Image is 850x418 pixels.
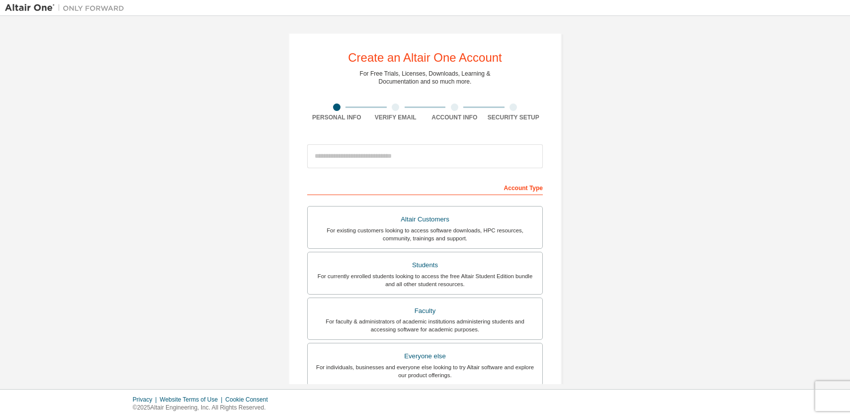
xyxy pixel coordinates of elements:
[314,317,536,333] div: For faculty & administrators of academic institutions administering students and accessing softwa...
[366,113,425,121] div: Verify Email
[484,113,543,121] div: Security Setup
[314,363,536,379] div: For individuals, businesses and everyone else looking to try Altair software and explore our prod...
[314,304,536,318] div: Faculty
[133,404,274,412] p: © 2025 Altair Engineering, Inc. All Rights Reserved.
[360,70,491,86] div: For Free Trials, Licenses, Downloads, Learning & Documentation and so much more.
[307,179,543,195] div: Account Type
[5,3,129,13] img: Altair One
[307,113,366,121] div: Personal Info
[348,52,502,64] div: Create an Altair One Account
[314,272,536,288] div: For currently enrolled students looking to access the free Altair Student Edition bundle and all ...
[133,396,160,404] div: Privacy
[314,212,536,226] div: Altair Customers
[225,396,273,404] div: Cookie Consent
[160,396,225,404] div: Website Terms of Use
[314,226,536,242] div: For existing customers looking to access software downloads, HPC resources, community, trainings ...
[314,258,536,272] div: Students
[425,113,484,121] div: Account Info
[314,349,536,363] div: Everyone else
